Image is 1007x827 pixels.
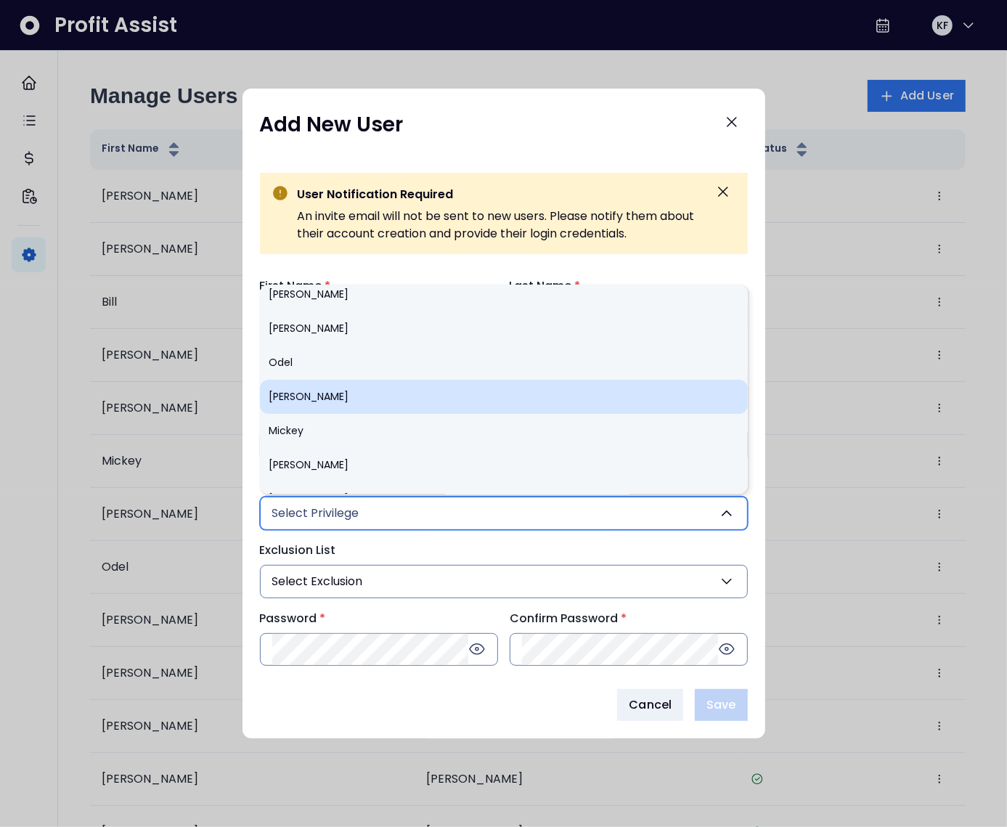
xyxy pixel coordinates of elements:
[510,610,739,627] label: Confirm Password
[260,277,748,311] li: [PERSON_NAME]
[716,106,748,138] button: Close
[272,505,359,522] span: Select Privilege
[260,277,489,295] label: First Name
[260,311,748,346] li: [PERSON_NAME]
[629,696,672,714] span: Cancel
[706,696,735,714] span: Save
[260,448,748,482] li: [PERSON_NAME]
[260,414,748,448] li: Mickey
[298,208,701,243] p: An invite email will not be sent to new users. Please notify them about their account creation an...
[260,380,748,414] li: [PERSON_NAME]
[510,277,739,295] label: Last Name
[695,689,747,721] button: Save
[260,482,748,516] li: [PERSON_NAME]
[272,573,363,590] span: Select Exclusion
[260,346,748,380] li: Odel
[617,689,683,721] button: Cancel
[260,112,404,138] h1: Add New User
[710,179,736,205] button: Dismiss
[260,610,489,627] label: Password
[298,186,454,203] span: User Notification Required
[260,542,739,559] label: Exclusion List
